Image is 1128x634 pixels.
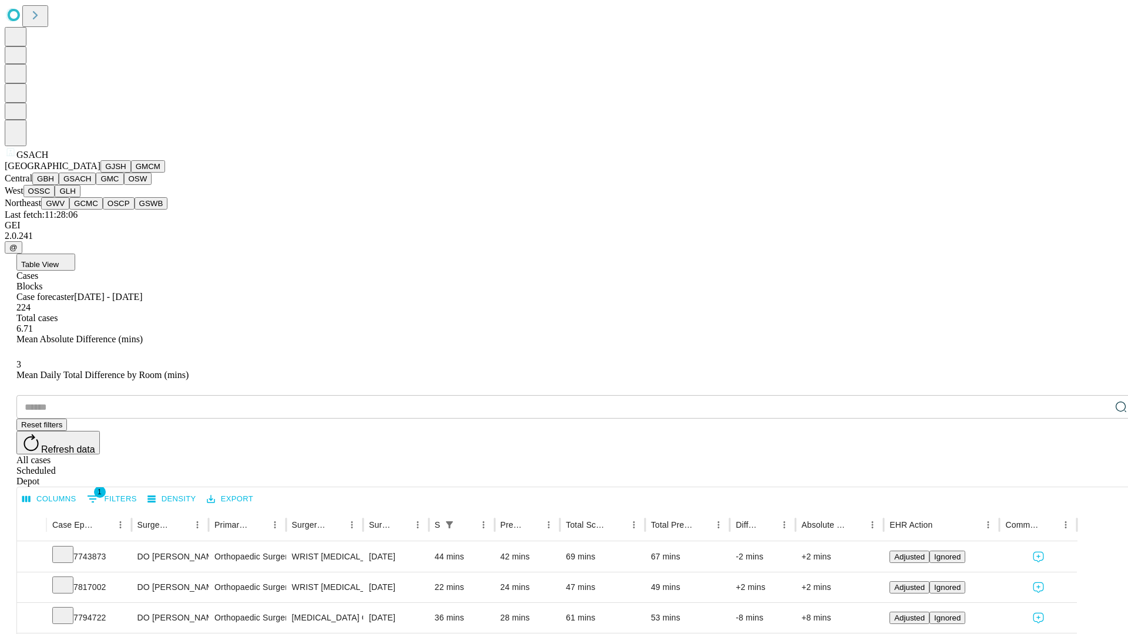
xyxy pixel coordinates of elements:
button: Menu [112,517,129,533]
div: 7794722 [52,603,126,633]
button: Show filters [441,517,458,533]
div: 47 mins [566,572,639,602]
div: 53 mins [651,603,724,633]
button: Refresh data [16,431,100,454]
button: Sort [694,517,710,533]
div: 36 mins [435,603,489,633]
div: 67 mins [651,542,724,572]
div: Surgery Name [292,520,326,530]
button: GJSH [100,160,131,173]
button: Density [145,490,199,508]
button: GSWB [135,197,168,210]
span: Case forecaster [16,292,74,302]
button: GCMC [69,197,103,210]
div: [DATE] [369,542,423,572]
div: Predicted In Room Duration [501,520,523,530]
button: Sort [609,517,626,533]
button: Sort [760,517,776,533]
button: Sort [848,517,864,533]
button: Table View [16,254,75,271]
div: DO [PERSON_NAME] [PERSON_NAME] Do [137,542,203,572]
div: 44 mins [435,542,489,572]
button: Show filters [84,490,140,508]
button: Ignored [929,581,965,593]
div: WRIST [MEDICAL_DATA] SURGERY RELEASE TRANSVERSE [MEDICAL_DATA] LIGAMENT [292,542,357,572]
span: Adjusted [894,583,925,592]
span: Central [5,173,32,183]
div: Surgeon Name [137,520,172,530]
span: 1 [94,486,106,498]
span: Ignored [934,583,961,592]
button: Menu [189,517,206,533]
button: Sort [173,517,189,533]
span: @ [9,243,18,252]
div: DO [PERSON_NAME] [PERSON_NAME] Do [137,603,203,633]
button: GBH [32,173,59,185]
div: 28 mins [501,603,555,633]
span: Mean Daily Total Difference by Room (mins) [16,370,189,380]
div: 7817002 [52,572,126,602]
span: 6.71 [16,323,33,333]
div: Case Epic Id [52,520,95,530]
button: Menu [710,517,727,533]
button: GWV [41,197,69,210]
button: Menu [344,517,360,533]
div: Difference [736,520,758,530]
button: Expand [23,578,41,598]
div: Orthopaedic Surgery [214,603,280,633]
span: Adjusted [894,613,925,622]
button: GMC [96,173,123,185]
span: [DATE] - [DATE] [74,292,142,302]
button: Adjusted [889,551,929,563]
button: Adjusted [889,612,929,624]
button: Sort [524,517,540,533]
div: 61 mins [566,603,639,633]
div: 2.0.241 [5,231,1123,241]
button: Select columns [19,490,79,508]
button: Ignored [929,612,965,624]
div: Total Predicted Duration [651,520,693,530]
button: Menu [980,517,996,533]
button: Menu [409,517,426,533]
div: 49 mins [651,572,724,602]
div: WRIST [MEDICAL_DATA] SURGERY RELEASE TRANSVERSE [MEDICAL_DATA] LIGAMENT [292,572,357,602]
div: GEI [5,220,1123,231]
button: @ [5,241,22,254]
div: +2 mins [801,572,878,602]
div: +8 mins [801,603,878,633]
button: Adjusted [889,581,929,593]
span: Ignored [934,613,961,622]
span: Northeast [5,198,41,208]
button: Reset filters [16,419,67,431]
div: EHR Action [889,520,932,530]
button: Sort [459,517,475,533]
div: 69 mins [566,542,639,572]
button: Menu [776,517,793,533]
button: OSCP [103,197,135,210]
button: Sort [393,517,409,533]
div: [DATE] [369,572,423,602]
button: Menu [475,517,492,533]
span: Refresh data [41,444,95,454]
span: Ignored [934,552,961,561]
button: Expand [23,608,41,629]
div: Orthopaedic Surgery [214,542,280,572]
div: Scheduled In Room Duration [435,520,440,530]
div: Absolute Difference [801,520,847,530]
button: Ignored [929,551,965,563]
div: -8 mins [736,603,790,633]
div: 24 mins [501,572,555,602]
div: Total Scheduled Duration [566,520,608,530]
button: Menu [267,517,283,533]
div: [MEDICAL_DATA] OR CAPSULE HAND OR FINGER [292,603,357,633]
button: GMCM [131,160,165,173]
span: Mean Absolute Difference (mins) [16,334,143,344]
span: 3 [16,359,21,369]
button: GSACH [59,173,96,185]
div: [DATE] [369,603,423,633]
div: Surgery Date [369,520,392,530]
button: Menu [626,517,642,533]
button: Expand [23,547,41,568]
span: 224 [16,302,31,312]
div: Primary Service [214,520,249,530]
